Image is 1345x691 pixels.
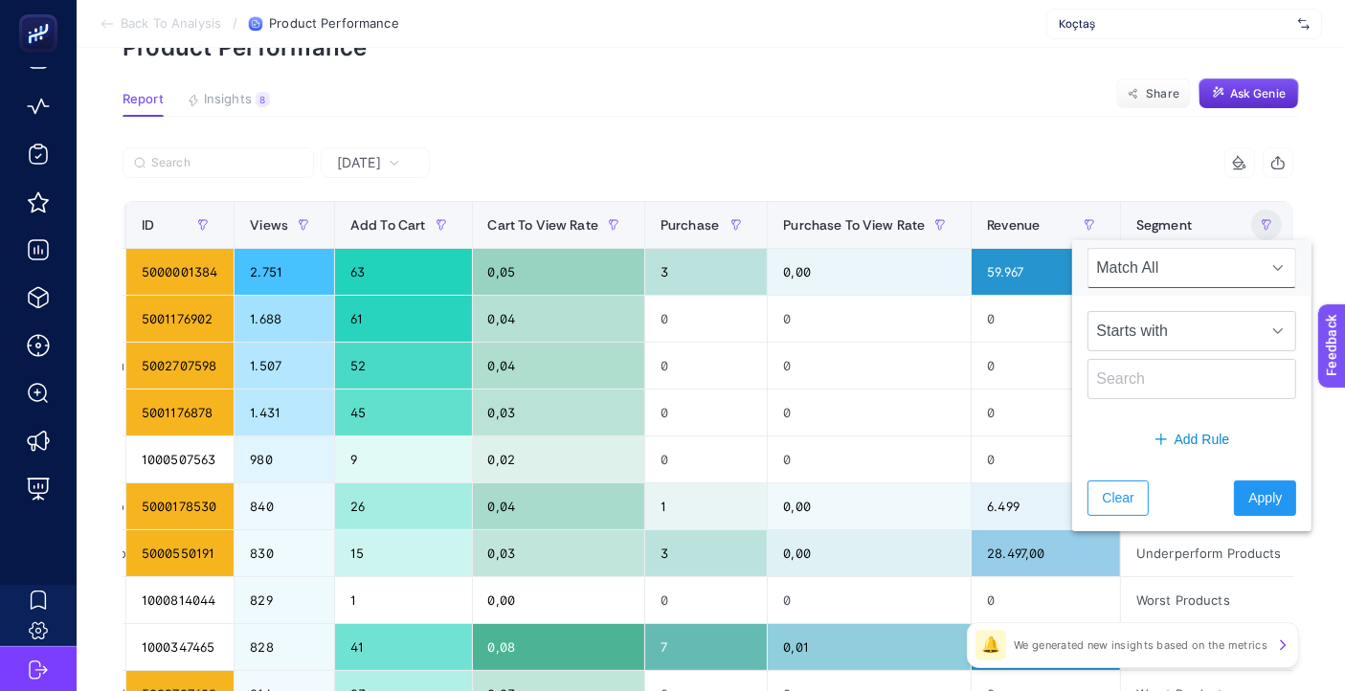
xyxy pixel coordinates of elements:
button: Messages [191,576,383,653]
span: Share [1146,86,1179,101]
div: 830 [235,530,334,576]
div: 8 [256,92,270,107]
p: Hi Koçtaş 👋 [38,136,345,168]
div: 0 [768,577,971,623]
span: Koçtaş [1059,16,1290,32]
input: Search [151,156,303,170]
span: Apply [1248,488,1282,508]
div: 9 [335,436,472,482]
button: Apply [1234,480,1296,516]
div: 5001176902 [126,296,234,342]
div: 0,05 [473,249,644,295]
div: 1.431 [235,390,334,435]
div: Underperform Products [1121,530,1297,576]
div: 0,08 [473,624,644,670]
div: 1000507563 [126,436,234,482]
div: 0,00 [768,249,971,295]
div: 26 [335,483,472,529]
div: 28.497,00 [972,530,1120,576]
div: 0,04 [473,483,644,529]
span: Purchase [661,217,719,233]
div: 0,01 [768,624,971,670]
div: 5000178530 [126,483,234,529]
div: 0,00 [768,530,971,576]
div: 0,04 [473,343,644,389]
span: Views [250,217,288,233]
div: 840 [235,483,334,529]
div: 5000550191 [126,530,234,576]
div: 6.499 [972,483,1120,529]
div: 0 [645,296,767,342]
div: 2.751 [235,249,334,295]
span: Product Performance [269,16,398,32]
span: / [233,15,237,31]
div: 5001176878 [126,390,234,435]
div: 3 [645,249,767,295]
div: 0 [972,577,1120,623]
span: [DATE] [337,153,381,172]
div: 0 [645,436,767,482]
span: Match All [1088,249,1259,287]
div: 1 [335,577,472,623]
span: Home [74,624,117,637]
div: 41 [335,624,472,670]
div: 0,02 [473,436,644,482]
div: 0 [972,436,1120,482]
button: Clear [1087,480,1148,516]
div: 0 [645,577,767,623]
span: Insights [204,92,252,107]
button: Add Rule [1087,422,1296,457]
div: Worst Products [1121,577,1297,623]
img: svg%3e [1298,14,1310,33]
div: 5002707598 [126,343,234,389]
input: Search [1087,359,1296,399]
span: Add To Cart [350,217,426,233]
div: We'll be back online [DATE] [39,261,320,281]
span: Segment [1136,217,1192,233]
div: 829 [235,577,334,623]
span: ID [142,217,154,233]
p: How can we help? [38,168,345,201]
div: 0 [972,390,1120,435]
div: 0,03 [473,390,644,435]
span: Messages [255,624,321,637]
span: Revenue [987,217,1040,233]
span: Purchase To View Rate [783,217,925,233]
div: Send us a message [39,241,320,261]
div: 1.688 [235,296,334,342]
div: 0 [768,390,971,435]
div: 980 [235,436,334,482]
div: 0,00 [768,483,971,529]
img: Profile image for Sahin [260,31,299,69]
div: 1000347465 [126,624,234,670]
div: 0 [645,343,767,389]
div: 45 [335,390,472,435]
span: Feedback [11,6,73,21]
div: 61 [335,296,472,342]
div: 0,00 [473,577,644,623]
div: 0 [972,296,1120,342]
div: 7 [645,624,767,670]
span: Back To Analysis [121,16,221,32]
div: 0 [768,343,971,389]
div: 0 [768,436,971,482]
span: Starts with [1088,312,1259,350]
div: 0,03 [473,530,644,576]
div: 5000001384 [126,249,234,295]
span: Ask Genie [1230,86,1286,101]
div: 59.967 [972,249,1120,295]
div: 828 [235,624,334,670]
span: Clear [1102,488,1133,508]
div: Send us a messageWe'll be back online [DATE] [19,225,364,298]
div: 0 [645,390,767,435]
button: Share [1116,78,1191,109]
span: Cart To View Rate [488,217,598,233]
div: 3 [645,530,767,576]
span: Report [123,92,164,107]
div: 0,04 [473,296,644,342]
p: We generated new insights based on the metrics [1014,637,1267,653]
span: Add Rule [1175,430,1230,450]
div: 52 [335,343,472,389]
div: 1 [645,483,767,529]
div: 63 [335,249,472,295]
